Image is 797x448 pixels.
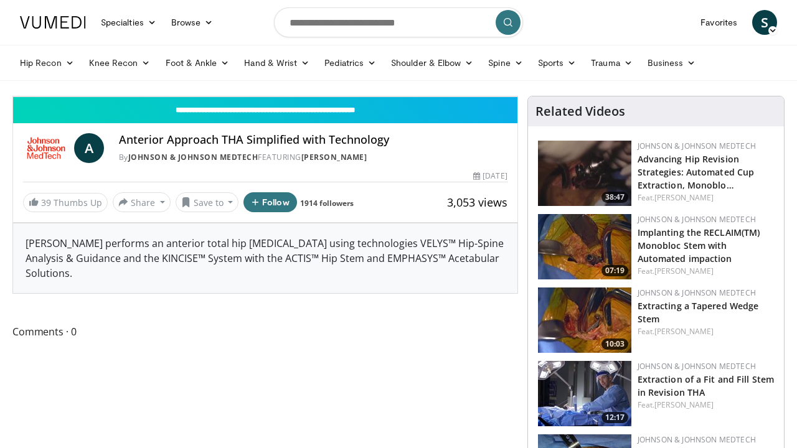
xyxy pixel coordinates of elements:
a: A [74,133,104,163]
a: Hand & Wrist [237,50,317,75]
button: Save to [176,192,239,212]
div: [PERSON_NAME] performs an anterior total hip [MEDICAL_DATA] using technologies VELYS™ Hip-Spine A... [13,223,517,293]
a: Implanting the RECLAIM(TM) Monobloc Stem with Automated impaction [638,226,760,264]
a: Favorites [693,10,745,35]
div: [DATE] [473,170,507,182]
a: Business [640,50,704,75]
img: VuMedi Logo [20,16,86,29]
a: Browse [164,10,221,35]
a: Sports [531,50,584,75]
img: 0b84e8e2-d493-4aee-915d-8b4f424ca292.150x105_q85_crop-smart_upscale.jpg [538,287,631,353]
a: 07:19 [538,214,631,279]
a: Extraction of a Fit and Fill Stem in Revision THA [638,373,774,398]
a: Specialties [93,10,164,35]
a: [PERSON_NAME] [654,326,714,337]
a: Trauma [583,50,640,75]
span: 39 [41,197,51,208]
a: 10:03 [538,287,631,353]
a: 1914 followers [300,198,354,208]
img: 9f1a5b5d-2ba5-4c40-8e0c-30b4b8951080.150x105_q85_crop-smart_upscale.jpg [538,141,631,206]
div: By FEATURING [119,152,507,163]
a: [PERSON_NAME] [301,152,367,162]
span: Comments 0 [12,324,518,340]
a: Extracting a Tapered Wedge Stem [638,300,759,325]
a: Johnson & Johnson MedTech [638,214,756,225]
div: Feat. [638,192,774,203]
input: Search topics, interventions [274,7,523,37]
a: [PERSON_NAME] [654,266,714,276]
a: Shoulder & Elbow [384,50,481,75]
span: 38:47 [601,192,628,203]
div: Feat. [638,266,774,277]
h4: Anterior Approach THA Simplified with Technology [119,133,507,147]
a: 39 Thumbs Up [23,193,108,212]
h4: Related Videos [535,104,625,119]
a: 12:17 [538,361,631,426]
img: Johnson & Johnson MedTech [23,133,69,163]
a: Johnson & Johnson MedTech [638,141,756,151]
img: ffc33e66-92ed-4f11-95c4-0a160745ec3c.150x105_q85_crop-smart_upscale.jpg [538,214,631,279]
button: Share [113,192,171,212]
a: 38:47 [538,141,631,206]
a: Johnson & Johnson MedTech [638,361,756,371]
div: Feat. [638,399,774,411]
a: [PERSON_NAME] [654,192,714,203]
a: Advancing Hip Revision Strategies: Automated Cup Extraction, Monoblo… [638,153,755,191]
span: 10:03 [601,338,628,350]
span: 12:17 [601,412,628,423]
span: 07:19 [601,265,628,276]
a: Spine [481,50,530,75]
div: Feat. [638,326,774,337]
a: Knee Recon [82,50,158,75]
a: [PERSON_NAME] [654,399,714,410]
a: Hip Recon [12,50,82,75]
a: Johnson & Johnson MedTech [638,434,756,445]
img: 82aed312-2a25-4631-ae62-904ce62d2708.150x105_q85_crop-smart_upscale.jpg [538,361,631,426]
span: 3,053 views [447,195,507,210]
a: S [752,10,777,35]
a: Johnson & Johnson MedTech [128,152,258,162]
a: Johnson & Johnson MedTech [638,287,756,298]
a: Foot & Ankle [158,50,237,75]
button: Follow [243,192,297,212]
a: Pediatrics [317,50,384,75]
